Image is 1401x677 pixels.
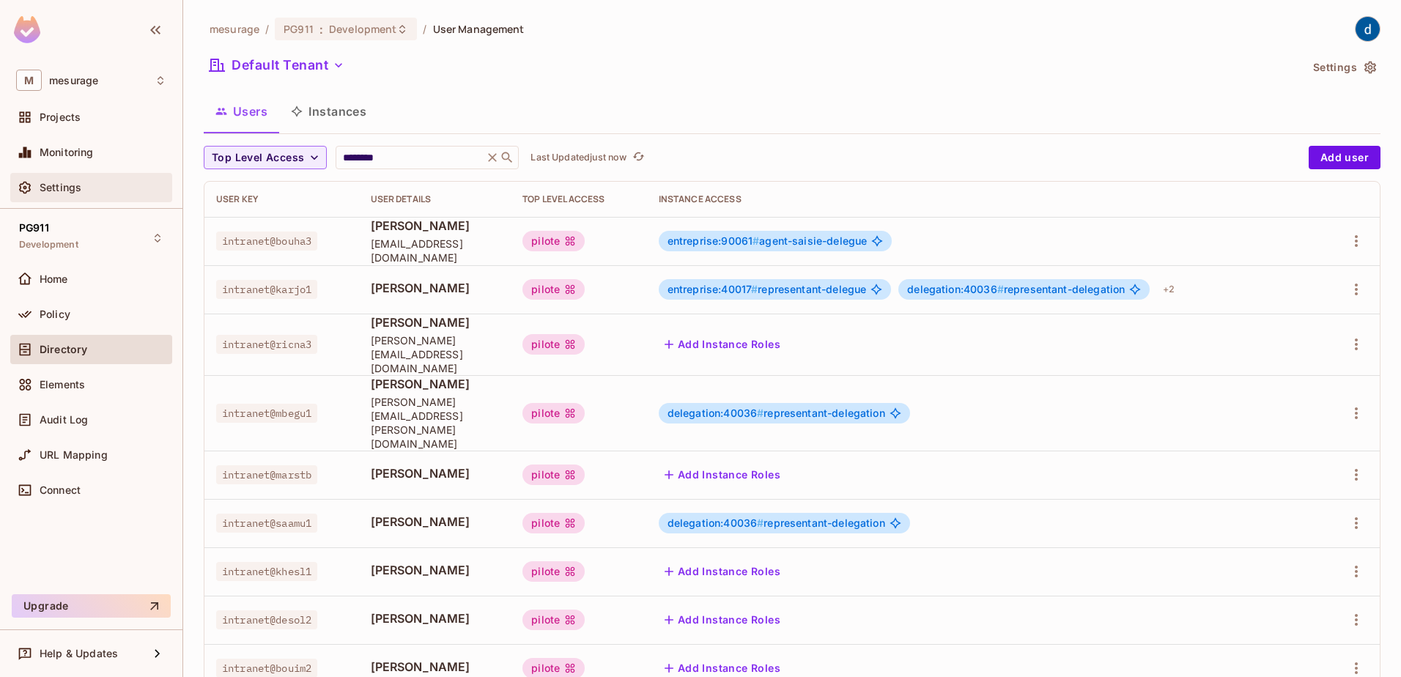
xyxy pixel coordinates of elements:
button: Add Instance Roles [659,333,786,356]
span: [PERSON_NAME] [371,659,500,675]
span: [EMAIL_ADDRESS][DOMAIN_NAME] [371,237,500,264]
span: intranet@mbegu1 [216,404,317,423]
button: Add Instance Roles [659,560,786,583]
span: M [16,70,42,91]
span: intranet@saamu1 [216,514,317,533]
span: representant-delegation [668,517,885,529]
span: : [319,23,324,35]
span: [PERSON_NAME] [371,280,500,296]
span: [PERSON_NAME] [371,376,500,392]
span: # [753,234,759,247]
span: [PERSON_NAME] [371,610,500,626]
button: refresh [629,149,647,166]
button: Default Tenant [204,53,350,77]
span: Help & Updates [40,648,118,659]
span: representant-delegue [668,284,867,295]
span: delegation:40036 [668,517,764,529]
img: SReyMgAAAABJRU5ErkJggg== [14,16,40,43]
span: intranet@desol2 [216,610,317,629]
span: intranet@marstb [216,465,317,484]
span: the active workspace [210,22,259,36]
button: Add Instance Roles [659,608,786,632]
span: intranet@karjo1 [216,280,317,299]
span: [PERSON_NAME][EMAIL_ADDRESS][PERSON_NAME][DOMAIN_NAME] [371,395,500,451]
button: Add Instance Roles [659,463,786,487]
div: pilote [522,561,585,582]
span: # [751,283,758,295]
span: Settings [40,182,81,193]
span: Home [40,273,68,285]
span: [PERSON_NAME][EMAIL_ADDRESS][DOMAIN_NAME] [371,333,500,375]
span: # [757,517,764,529]
span: intranet@khesl1 [216,562,317,581]
span: Workspace: mesurage [49,75,98,86]
span: refresh [632,150,645,165]
span: Connect [40,484,81,496]
span: [PERSON_NAME] [371,514,500,530]
span: delegation:40036 [668,407,764,419]
span: [PERSON_NAME] [371,314,500,330]
div: pilote [522,465,585,485]
span: Directory [40,344,87,355]
span: [PERSON_NAME] [371,218,500,234]
span: PG911 [284,22,314,36]
span: intranet@bouha3 [216,232,317,251]
span: URL Mapping [40,449,108,461]
span: PG911 [19,222,49,234]
div: User Key [216,193,347,205]
span: intranet@ricna3 [216,335,317,354]
span: Projects [40,111,81,123]
span: Monitoring [40,147,94,158]
span: [PERSON_NAME] [371,465,500,481]
div: Top Level Access [522,193,635,205]
button: Add user [1309,146,1380,169]
button: Users [204,93,279,130]
span: delegation:40036 [907,283,1004,295]
span: User Management [433,22,525,36]
div: + 2 [1157,278,1180,301]
span: # [757,407,764,419]
span: representant-delegation [907,284,1125,295]
div: User Details [371,193,500,205]
li: / [265,22,269,36]
img: dev 911gcl [1356,17,1380,41]
div: pilote [522,513,585,533]
div: pilote [522,231,585,251]
div: pilote [522,279,585,300]
button: Instances [279,93,378,130]
span: entreprise:90061 [668,234,760,247]
span: Click to refresh data [626,149,647,166]
span: Development [329,22,396,36]
button: Top Level Access [204,146,327,169]
span: agent-saisie-delegue [668,235,868,247]
span: [PERSON_NAME] [371,562,500,578]
div: Instance Access [659,193,1310,205]
button: Settings [1307,56,1380,79]
p: Last Updated just now [531,152,626,163]
span: Audit Log [40,414,88,426]
div: pilote [522,610,585,630]
span: Development [19,239,78,251]
span: # [997,283,1004,295]
span: Top Level Access [212,149,304,167]
button: Upgrade [12,594,171,618]
div: pilote [522,403,585,423]
div: pilote [522,334,585,355]
span: Policy [40,308,70,320]
span: representant-delegation [668,407,885,419]
span: entreprise:40017 [668,283,758,295]
span: Elements [40,379,85,391]
li: / [423,22,426,36]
